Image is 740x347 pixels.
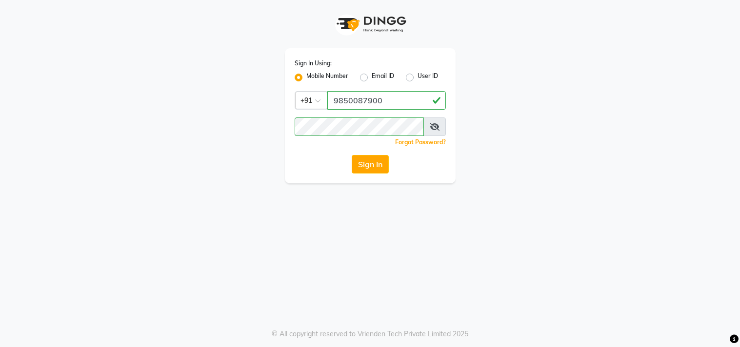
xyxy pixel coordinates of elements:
label: Sign In Using: [295,59,332,68]
img: logo1.svg [331,10,409,39]
label: User ID [418,72,438,83]
input: Username [327,91,446,110]
label: Mobile Number [306,72,348,83]
label: Email ID [372,72,394,83]
input: Username [295,117,424,136]
a: Forgot Password? [395,138,446,146]
button: Sign In [352,155,389,173]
